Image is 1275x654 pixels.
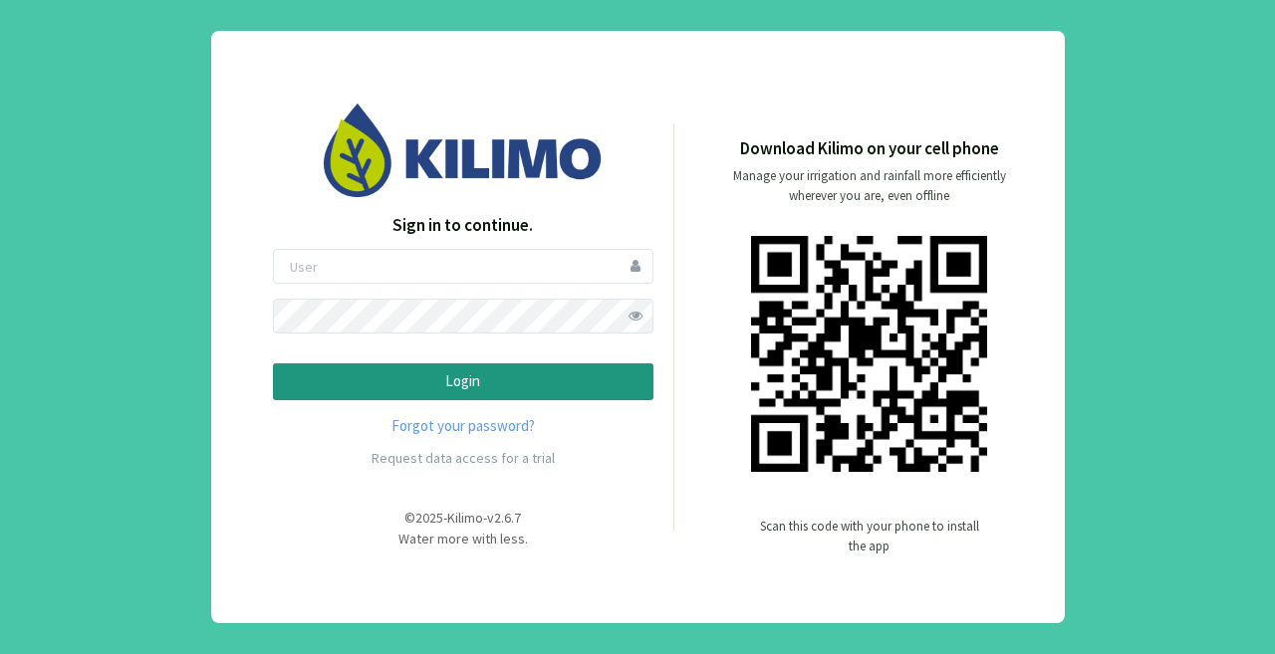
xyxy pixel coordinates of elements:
[740,136,999,162] p: Download Kilimo on your cell phone
[487,509,521,527] span: v2.6.7
[751,236,987,472] img: qr code
[372,449,555,467] a: Request data access for a trial
[273,363,653,400] button: Login
[483,509,487,527] span: -
[415,509,443,527] span: 2025
[716,166,1023,206] p: Manage your irrigation and rainfall more efficiently wherever you are, even offline
[447,509,483,527] span: Kilimo
[273,213,653,239] p: Sign in to continue.
[398,530,528,547] span: Water more with less.
[760,517,979,556] p: Scan this code with your phone to install the app
[290,370,637,393] p: Login
[273,415,653,438] a: Forgot your password?
[273,249,653,284] input: User
[443,509,447,527] span: -
[324,104,603,196] img: Image
[404,509,415,527] span: ©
